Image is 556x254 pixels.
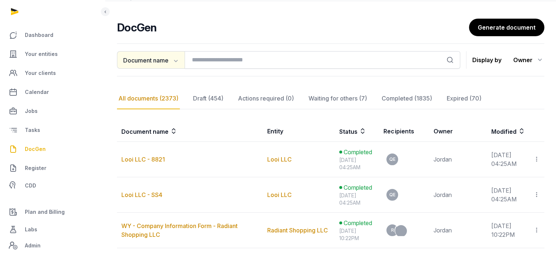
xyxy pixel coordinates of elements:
a: Tasks [6,121,99,139]
a: Register [6,159,99,177]
a: Looi LLC [267,191,292,198]
th: Document name [117,121,263,142]
a: Labs [6,221,99,238]
a: Admin [6,238,99,253]
td: Jordan [429,213,487,248]
span: Completed [344,183,372,192]
a: CDD [6,178,99,193]
div: Waiting for others (7) [307,88,368,109]
a: Jobs [6,102,99,120]
div: [DATE] 10:22PM [339,227,375,242]
div: [DATE] 04:25AM [339,156,375,171]
span: Plan and Billing [25,208,65,216]
span: Completed [344,148,372,156]
span: QE [389,157,396,162]
div: [DATE] 04:25AM [339,192,375,206]
th: Owner [429,121,487,142]
a: Looi LLC - SS4 [121,191,162,198]
td: [DATE] 04:25AM [487,177,529,213]
a: Looi LLC [267,156,292,163]
span: CDD [25,181,36,190]
span: Dashboard [25,31,53,39]
th: Entity [263,121,335,142]
td: Jordan [429,177,487,213]
th: Status [335,121,379,142]
span: QE [389,193,396,197]
h2: DocGen [117,21,469,34]
th: Recipients [379,121,429,142]
td: [DATE] 10:22PM [487,213,529,248]
a: Calendar [6,83,99,101]
div: Completed (1835) [380,88,434,109]
span: Your clients [25,69,56,77]
div: All documents (2373) [117,88,180,109]
span: Register [25,164,46,173]
td: Jordan [429,142,487,177]
span: Your entities [25,50,58,58]
div: Expired (70) [445,88,483,109]
a: Generate document [469,19,544,36]
a: Looi LLC - 8821 [121,156,165,163]
a: DocGen [6,140,99,158]
span: Completed [344,219,372,227]
a: Plan and Billing [6,203,99,221]
button: Document name [117,51,185,69]
div: Actions required (0) [237,88,295,109]
span: Jobs [25,107,38,115]
span: Labs [25,225,37,234]
div: Draft (454) [192,88,225,109]
nav: Tabs [117,88,544,109]
td: [DATE] 04:25AM [487,142,529,177]
a: Dashboard [6,26,99,44]
a: Your entities [6,45,99,63]
span: Tasks [25,126,40,134]
span: DocGen [25,145,46,153]
a: WY - Company Information Form - Radiant Shopping LLC [121,222,238,238]
a: Your clients [6,64,99,82]
span: Calendar [25,88,49,96]
span: R [391,228,394,232]
a: Radiant Shopping LLC [267,227,328,234]
span: Admin [25,241,41,250]
div: Owner [513,54,544,66]
p: Display by [472,54,502,66]
th: Modified [487,121,544,142]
